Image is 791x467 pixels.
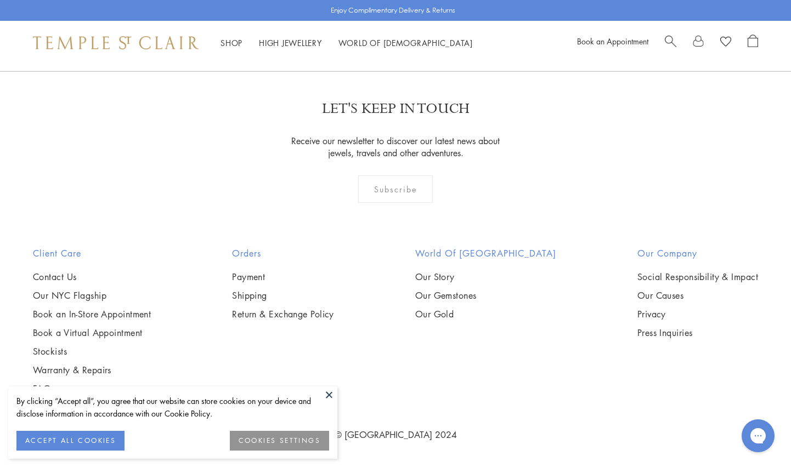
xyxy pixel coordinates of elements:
a: Shipping [232,289,334,301]
p: Receive our newsletter to discover our latest news about jewels, travels and other adventures. [285,135,507,159]
h2: Our Company [637,247,758,260]
a: Contact Us [33,271,151,283]
a: Privacy [637,308,758,320]
a: Search [665,35,676,51]
button: ACCEPT ALL COOKIES [16,431,125,451]
a: © [GEOGRAPHIC_DATA] 2024 [335,429,457,441]
a: Our Causes [637,289,758,301]
a: Our Story [415,271,556,283]
a: Book a Virtual Appointment [33,327,151,339]
div: Subscribe [358,175,433,203]
a: World of [DEMOGRAPHIC_DATA]World of [DEMOGRAPHIC_DATA] [338,37,473,48]
nav: Main navigation [221,36,473,50]
a: High JewelleryHigh Jewellery [259,37,322,48]
a: View Wishlist [720,35,731,51]
div: By clicking “Accept all”, you agree that our website can store cookies on your device and disclos... [16,395,329,420]
a: Book an Appointment [577,36,648,47]
a: ShopShop [221,37,242,48]
p: Enjoy Complimentary Delivery & Returns [331,5,455,16]
a: Our Gold [415,308,556,320]
a: Return & Exchange Policy [232,308,334,320]
img: Temple St. Clair [33,36,199,49]
a: Book an In-Store Appointment [33,308,151,320]
a: Our NYC Flagship [33,289,151,301]
button: COOKIES SETTINGS [230,431,329,451]
a: Warranty & Repairs [33,364,151,376]
h2: World of [GEOGRAPHIC_DATA] [415,247,556,260]
a: Stockists [33,345,151,357]
h2: Client Care [33,247,151,260]
a: Social Responsibility & Impact [637,271,758,283]
a: Our Gemstones [415,289,556,301]
a: Open Shopping Bag [748,35,758,51]
p: LET'S KEEP IN TOUCH [322,99,470,118]
iframe: Gorgias live chat messenger [736,415,780,456]
a: FAQs [33,383,151,395]
a: Press Inquiries [637,327,758,339]
a: Payment [232,271,334,283]
h2: Orders [232,247,334,260]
